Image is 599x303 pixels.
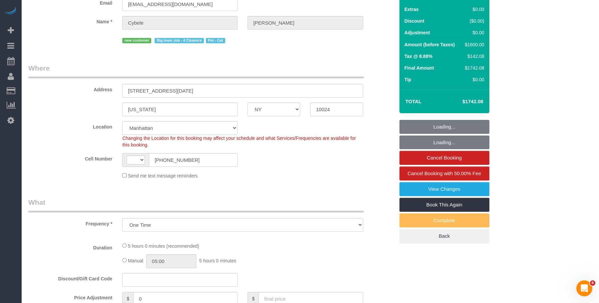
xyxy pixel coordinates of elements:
[4,7,17,16] img: Automaid Logo
[23,153,117,162] label: Cell Number
[28,197,364,212] legend: What
[463,18,484,24] div: ($0.00)
[404,18,424,24] label: Discount
[399,166,489,180] a: Cancel Booking with 50.00% Fee
[128,243,199,249] span: 5 hours 0 minutes (recommended)
[463,6,484,13] div: $0.00
[443,99,483,105] h4: $1742.08
[122,103,238,116] input: City
[128,173,198,178] span: Send me text message reminders
[149,153,238,167] input: Cell Number
[463,65,484,71] div: $1742.08
[404,41,455,48] label: Amount (before Taxes)
[405,99,422,104] strong: Total
[399,229,489,243] a: Back
[248,16,363,30] input: Last Name
[463,53,484,60] div: $142.08
[28,63,364,78] legend: Where
[122,136,356,148] span: Changing the Location for this booking may affect your schedule and what Services/Frequencies are...
[399,151,489,165] a: Cancel Booking
[463,41,484,48] div: $1600.00
[590,280,595,286] span: 6
[155,38,204,43] span: Big team Job - 4 Cleaners
[122,16,238,30] input: First Name
[23,16,117,25] label: Name *
[404,53,432,60] label: Tax @ 8.88%
[310,103,363,116] input: Zip Code
[463,29,484,36] div: $0.00
[463,76,484,83] div: $0.00
[404,76,411,83] label: Tip
[206,38,225,43] span: Pet - Cat
[404,29,430,36] label: Adjustment
[23,218,117,227] label: Frequency *
[122,38,151,43] span: new customer
[128,258,143,263] span: Manual
[399,182,489,196] a: View Changes
[23,84,117,93] label: Address
[23,292,117,301] label: Price Adjustment
[407,170,481,176] span: Cancel Booking with 50.00% Fee
[23,242,117,251] label: Duration
[576,280,592,296] iframe: Intercom live chat
[399,198,489,212] a: Book This Again
[23,273,117,282] label: Discount/Gift Card Code
[404,65,434,71] label: Final Amount
[404,6,419,13] label: Extras
[199,258,236,263] span: 5 hours 0 minutes
[23,121,117,130] label: Location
